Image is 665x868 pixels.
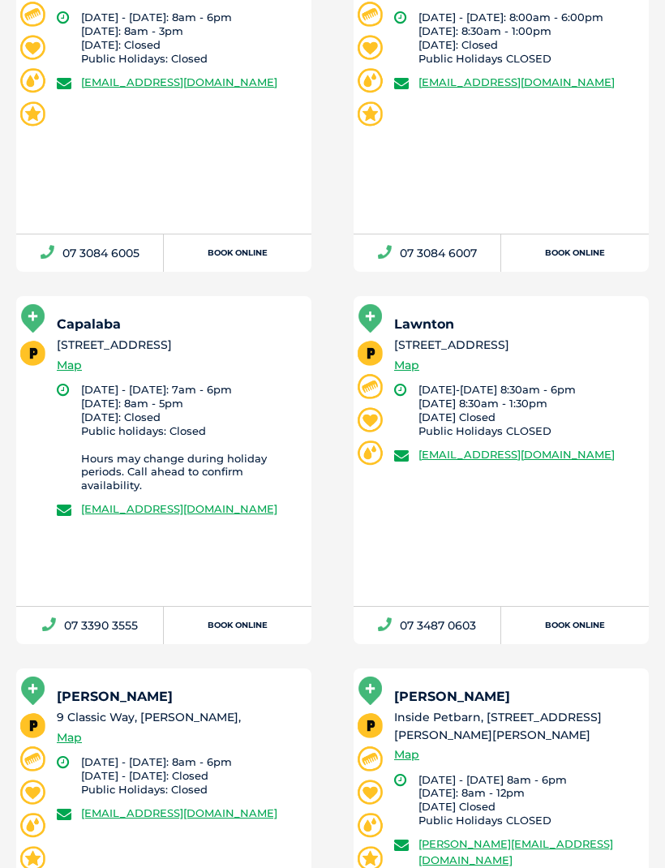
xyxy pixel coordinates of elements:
[394,356,419,375] a: Map
[81,502,277,515] a: [EMAIL_ADDRESS][DOMAIN_NAME]
[354,607,501,644] a: 07 3487 0603
[418,75,615,88] a: [EMAIL_ADDRESS][DOMAIN_NAME]
[81,383,297,492] li: [DATE] - [DATE]: 7am - 6pm [DATE]: 8am - 5pm [DATE]: Closed Public holidays: Closed Hours may cha...
[81,75,277,88] a: [EMAIL_ADDRESS][DOMAIN_NAME]
[394,690,634,703] h5: [PERSON_NAME]
[418,383,634,438] li: [DATE]-[DATE] 8:30am - 6pm [DATE] 8:30am - 1:30pm [DATE] Closed Public Holidays CLOSED
[57,356,82,375] a: Map
[57,318,297,331] h5: Capalaba
[16,234,164,272] a: 07 3084 6005
[57,337,297,354] li: [STREET_ADDRESS]
[418,837,613,866] a: [PERSON_NAME][EMAIL_ADDRESS][DOMAIN_NAME]
[164,234,311,272] a: Book Online
[57,690,297,703] h5: [PERSON_NAME]
[354,234,501,272] a: 07 3084 6007
[394,746,419,764] a: Map
[501,234,649,272] a: Book Online
[394,709,634,744] li: Inside Petbarn, [STREET_ADDRESS][PERSON_NAME][PERSON_NAME]
[394,318,634,331] h5: Lawnton
[501,607,649,644] a: Book Online
[418,11,634,66] li: [DATE] - [DATE]: 8:00am - 6:00pm [DATE]: 8:30am - 1:00pm [DATE]: Closed Public Holidays CLOSED
[394,337,634,354] li: [STREET_ADDRESS]
[57,709,297,726] li: 9 Classic Way, [PERSON_NAME],
[418,448,615,461] a: [EMAIL_ADDRESS][DOMAIN_NAME]
[418,773,634,828] li: [DATE] - [DATE] 8am - 6pm [DATE]: 8am - 12pm [DATE] Closed Public Holidays CLOSED
[81,806,277,819] a: [EMAIL_ADDRESS][DOMAIN_NAME]
[16,607,164,644] a: 07 3390 3555
[81,11,297,66] li: [DATE] - [DATE]: 8am - 6pm [DATE]: 8am - 3pm [DATE]: Closed Public Holidays: Closed
[164,607,311,644] a: Book Online
[81,755,297,797] li: [DATE] - [DATE]: 8am - 6pm [DATE] - [DATE]: Closed ﻿Public Holidays: ﻿Closed
[57,728,82,747] a: Map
